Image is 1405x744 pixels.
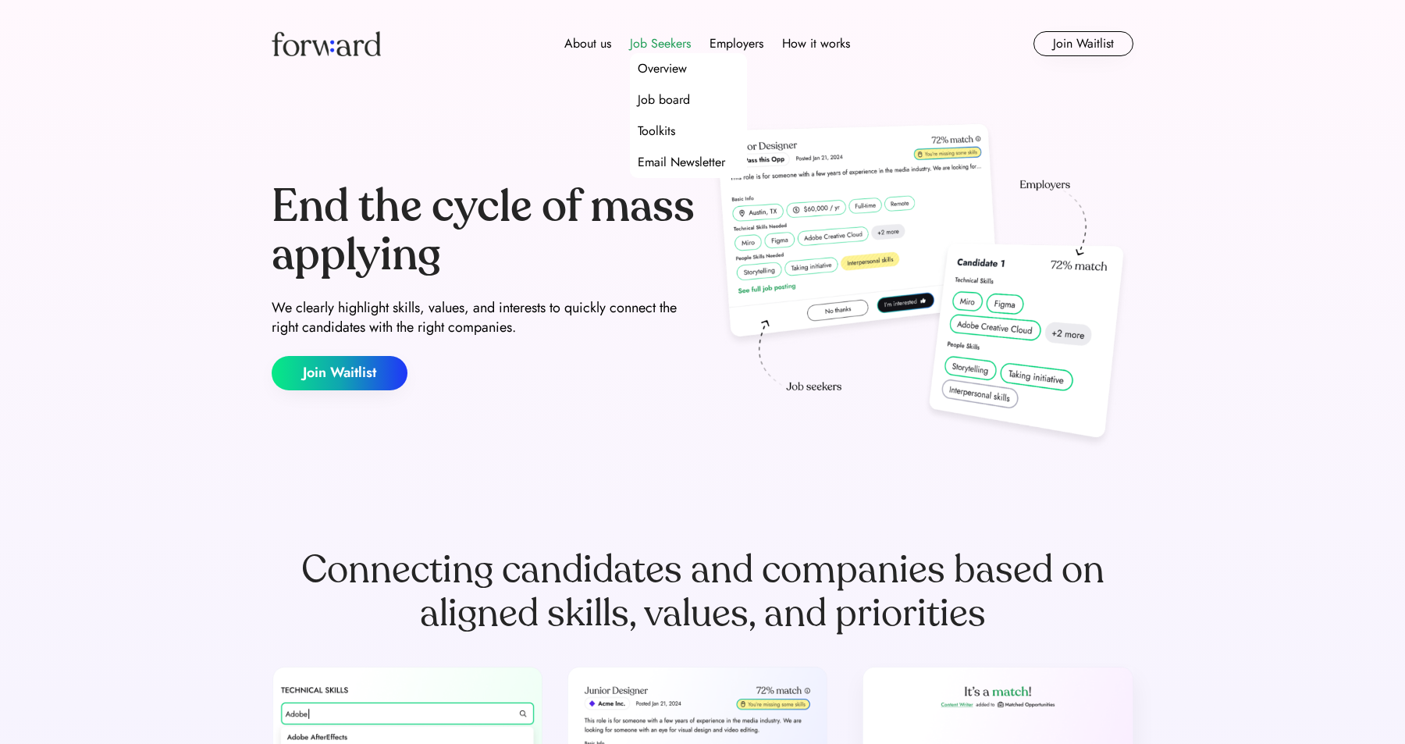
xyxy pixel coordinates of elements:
[710,34,763,53] div: Employers
[638,91,690,109] div: Job board
[638,122,675,141] div: Toolkits
[1033,31,1133,56] button: Join Waitlist
[782,34,850,53] div: How it works
[564,34,611,53] div: About us
[272,548,1133,635] div: Connecting candidates and companies based on aligned skills, values, and priorities
[272,356,407,390] button: Join Waitlist
[272,183,696,279] div: End the cycle of mass applying
[272,298,696,337] div: We clearly highlight skills, values, and interests to quickly connect the right candidates with t...
[630,34,691,53] div: Job Seekers
[638,153,725,172] div: Email Newsletter
[638,59,687,78] div: Overview
[272,31,381,56] img: Forward logo
[709,119,1133,454] img: hero-image.png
